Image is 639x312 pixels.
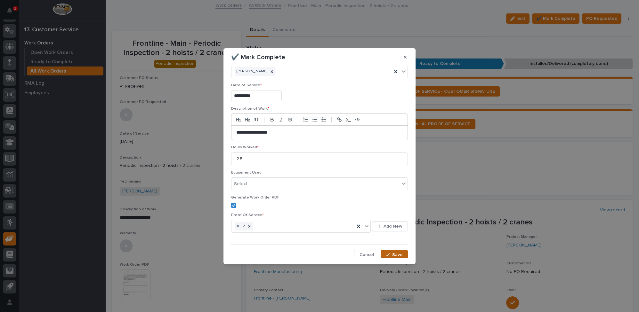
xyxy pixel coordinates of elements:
[235,67,268,76] div: [PERSON_NAME]
[231,53,285,61] p: ✔️ Mark Complete
[354,250,379,260] button: Cancel
[235,222,246,231] div: 1652
[231,107,269,111] span: Description of Work
[372,221,408,231] button: Add New
[384,223,402,229] span: Add New
[231,83,262,87] span: Date of Service
[231,196,279,199] span: Generate Work Order PDF
[381,250,408,260] button: Save
[360,252,374,258] span: Cancel
[231,145,259,149] span: Hours Worked
[231,213,264,217] span: Proof Of Service
[231,171,262,175] span: Equipment Used
[234,181,250,187] div: Select...
[392,252,403,258] span: Save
